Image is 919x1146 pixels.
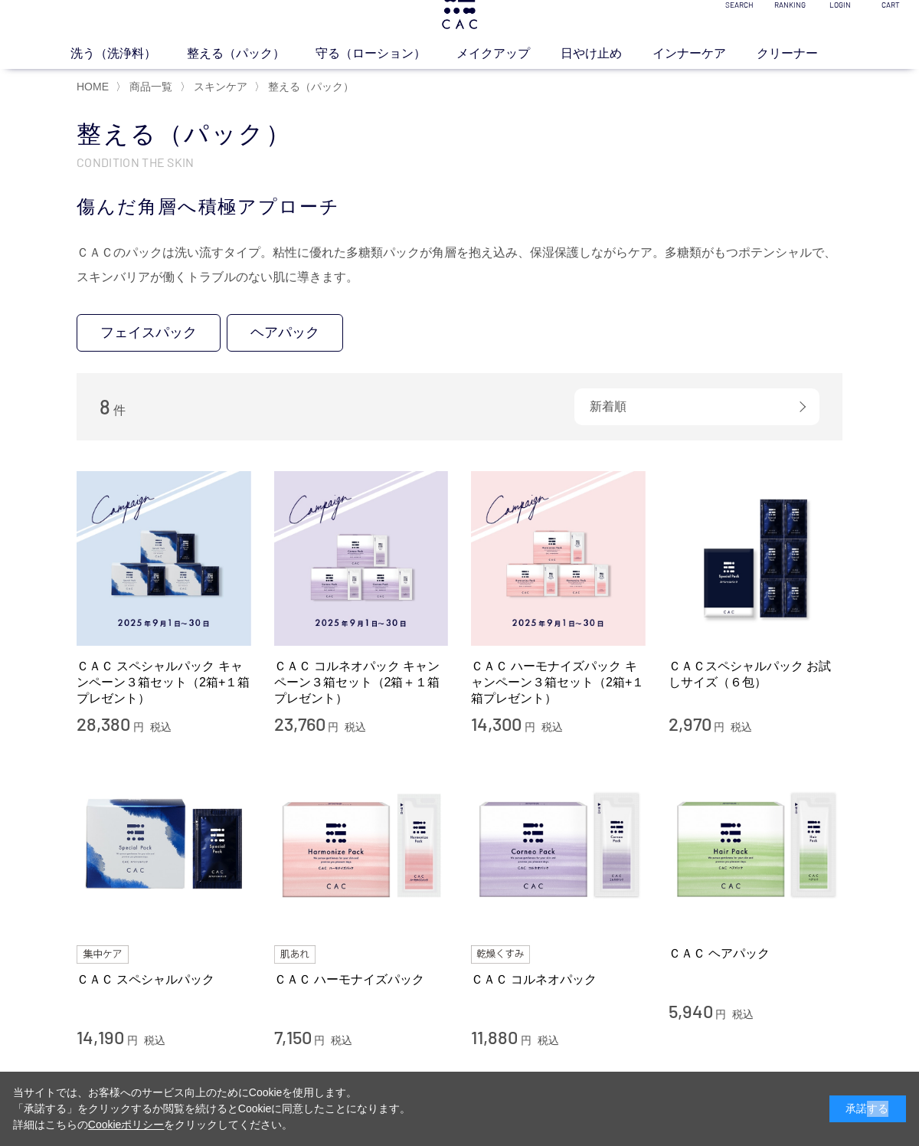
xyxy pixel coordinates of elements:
span: 8 [100,395,110,418]
span: 円 [715,1008,726,1020]
span: 商品一覧 [129,80,172,93]
span: 件 [113,404,126,417]
h1: 整える（パック） [77,118,842,151]
span: 税込 [732,1008,754,1020]
a: ＣＡＣ コルネオパック キャンペーン３箱セット（2箱＋１箱プレゼント） [274,658,449,707]
a: ＣＡＣ ヘアパック [669,945,843,961]
span: 税込 [144,1034,165,1046]
a: ＣＡＣ コルネオパック [471,971,646,987]
span: 税込 [731,721,752,733]
span: 28,380 [77,712,130,735]
span: 7,150 [274,1026,312,1048]
span: 円 [133,721,144,733]
li: 〉 [180,80,251,94]
span: 11,880 [471,1026,518,1048]
a: HOME [77,80,109,93]
span: 円 [314,1034,325,1046]
img: ＣＡＣスペシャルパック お試しサイズ（６包） [669,471,843,646]
span: 税込 [538,1034,559,1046]
img: 肌あれ [274,945,316,964]
img: 乾燥くすみ [471,945,530,964]
span: 円 [714,721,724,733]
img: ＣＡＣ コルネオパック キャンペーン３箱セット（2箱＋１箱プレゼント） [274,471,449,646]
a: スキンケア [191,80,247,93]
div: 傷んだ角層へ積極アプローチ [77,193,842,221]
a: 整える（パック） [187,44,316,63]
div: 新着順 [574,388,819,425]
img: 集中ケア [77,945,129,964]
p: CONDITION THE SKIN [77,154,842,170]
img: ＣＡＣ ハーモナイズパック キャンペーン３箱セット（2箱+１箱プレゼント） [471,471,646,646]
a: ＣＡＣ ハーモナイズパック キャンペーン３箱セット（2箱+１箱プレゼント） [471,658,646,707]
span: 円 [521,1034,531,1046]
a: Cookieポリシー [88,1118,165,1131]
div: ＣＡＣのパックは洗い流すタイプ。粘性に優れた多糖類パックが角層を抱え込み、保湿保護しながらケア。多糖類がもつポテンシャルで、スキンバリアが働くトラブルのない肌に導きます。 [77,241,842,290]
span: 14,300 [471,712,522,735]
a: 洗う（洗浄料） [70,44,187,63]
a: ＣＡＣ スペシャルパック [77,971,251,987]
span: 税込 [331,1034,352,1046]
span: 14,190 [77,1026,124,1048]
a: ＣＡＣ スペシャルパック キャンペーン３箱セット（2箱+１箱プレゼント） [77,658,251,707]
a: ヘアパック [227,314,343,352]
span: 5,940 [669,1000,713,1022]
a: 日やけ止め [561,44,652,63]
span: 税込 [345,721,366,733]
span: スキンケア [194,80,247,93]
span: 税込 [150,721,172,733]
span: 円 [525,721,535,733]
span: 円 [127,1034,138,1046]
img: ＣＡＣ スペシャルパック [77,758,251,933]
span: 税込 [541,721,563,733]
a: 守る（ローション） [316,44,456,63]
a: ＣＡＣ ハーモナイズパック [274,971,449,987]
span: 23,760 [274,712,325,735]
img: ＣＡＣ スペシャルパック キャンペーン３箱セット（2箱+１箱プレゼント） [77,471,251,646]
span: 整える（パック） [268,80,354,93]
div: 当サイトでは、お客様へのサービス向上のためにCookieを使用します。 「承諾する」をクリックするか閲覧を続けるとCookieに同意したことになります。 詳細はこちらの をクリックしてください。 [13,1085,411,1133]
img: ＣＡＣ コルネオパック [471,758,646,933]
img: ＣＡＣ ヘアパック [669,758,843,933]
a: ＣＡＣスペシャルパック お試しサイズ（６包） [669,658,843,691]
li: 〉 [116,80,176,94]
a: インナーケア [652,44,757,63]
li: 〉 [254,80,358,94]
a: フェイスパック [77,314,221,352]
a: 整える（パック） [265,80,354,93]
img: ＣＡＣ ハーモナイズパック [274,758,449,933]
a: クリーナー [757,44,849,63]
a: 商品一覧 [126,80,172,93]
div: 承諾する [829,1095,906,1122]
span: 2,970 [669,712,711,735]
span: 円 [328,721,338,733]
a: メイクアップ [456,44,561,63]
